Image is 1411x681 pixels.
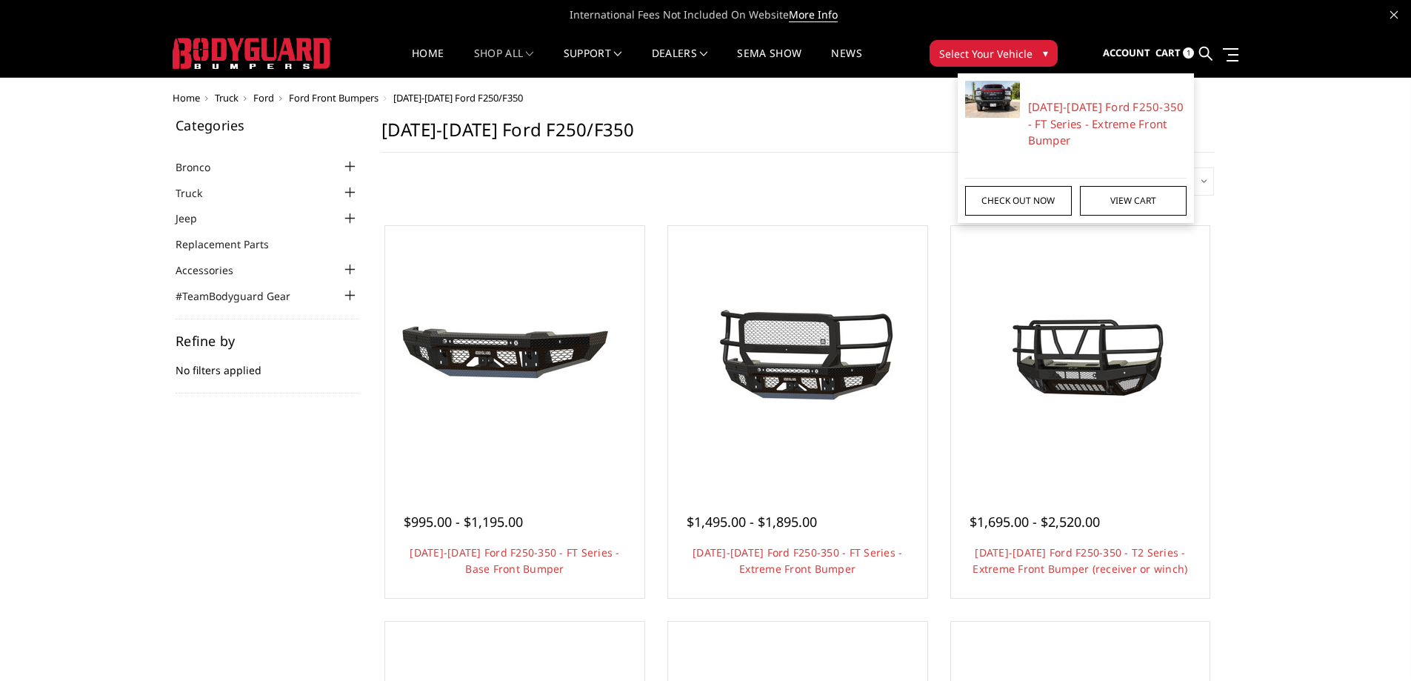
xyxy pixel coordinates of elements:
[1183,47,1194,59] span: 1
[831,48,861,77] a: News
[973,545,1187,576] a: [DATE]-[DATE] Ford F250-350 - T2 Series - Extreme Front Bumper (receiver or winch)
[1337,610,1411,681] iframe: Chat Widget
[176,159,229,175] a: Bronco
[687,513,817,531] span: $1,495.00 - $1,895.00
[176,119,359,132] h5: Categories
[176,334,359,348] h5: Refine by
[961,289,1198,422] img: 2023-2026 Ford F250-350 - T2 Series - Extreme Front Bumper (receiver or winch)
[176,236,287,252] a: Replacement Parts
[176,288,309,304] a: #TeamBodyguard Gear
[1155,33,1194,73] a: Cart 1
[693,545,902,576] a: [DATE]-[DATE] Ford F250-350 - FT Series - Extreme Front Bumper
[672,230,924,482] a: 2023-2026 Ford F250-350 - FT Series - Extreme Front Bumper 2023-2026 Ford F250-350 - FT Series - ...
[1043,45,1048,61] span: ▾
[173,91,200,104] a: Home
[404,513,523,531] span: $995.00 - $1,195.00
[176,334,359,393] div: No filters applied
[1028,153,1069,167] span: $1,895.00
[564,48,622,77] a: Support
[930,40,1058,67] button: Select Your Vehicle
[965,81,1021,118] img: 2023-2026 Ford F250-350 - FT Series - Extreme Front Bumper
[410,545,619,576] a: [DATE]-[DATE] Ford F250-350 - FT Series - Base Front Bumper
[176,262,252,278] a: Accessories
[737,48,801,77] a: SEMA Show
[1103,33,1150,73] a: Account
[789,7,838,22] a: More Info
[289,91,378,104] a: Ford Front Bumpers
[970,513,1100,531] span: $1,695.00 - $2,520.00
[1155,46,1181,59] span: Cart
[965,186,1072,216] a: Check out now
[381,119,1214,153] h1: [DATE]-[DATE] Ford F250/F350
[176,210,216,226] a: Jeep
[253,91,274,104] a: Ford
[939,46,1033,62] span: Select Your Vehicle
[1080,186,1187,216] a: View Cart
[389,230,641,482] a: 2023-2025 Ford F250-350 - FT Series - Base Front Bumper
[1028,99,1187,149] a: [DATE]-[DATE] Ford F250-350 - FT Series - Extreme Front Bumper
[396,300,633,411] img: 2023-2025 Ford F250-350 - FT Series - Base Front Bumper
[176,185,221,201] a: Truck
[1103,46,1150,59] span: Account
[393,91,523,104] span: [DATE]-[DATE] Ford F250/F350
[955,230,1207,482] a: 2023-2026 Ford F250-350 - T2 Series - Extreme Front Bumper (receiver or winch) 2023-2026 Ford F25...
[412,48,444,77] a: Home
[173,38,332,69] img: BODYGUARD BUMPERS
[474,48,534,77] a: shop all
[1028,82,1086,97] span: BODYGUARD
[652,48,708,77] a: Dealers
[215,91,238,104] a: Truck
